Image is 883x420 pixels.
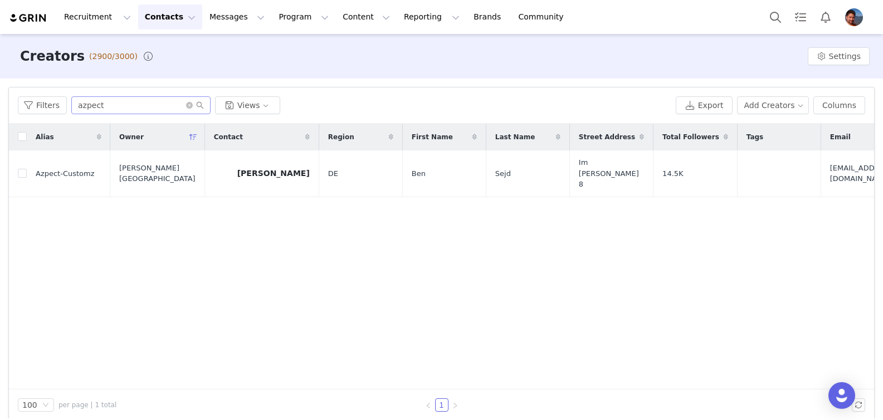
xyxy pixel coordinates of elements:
div: [PERSON_NAME] [237,169,310,178]
i: icon: left [425,402,432,409]
button: Notifications [813,4,838,30]
span: Sejd [495,168,511,179]
img: 064b857f-e96b-4f4a-92ac-664df340e428.jpg [845,8,863,26]
button: Search [763,4,788,30]
button: Contacts [138,4,202,30]
span: Email [830,132,851,142]
button: Recruitment [57,4,138,30]
span: First Name [412,132,453,142]
span: Region [328,132,354,142]
button: Messages [203,4,271,30]
span: Ben [412,168,426,179]
span: per page | 1 total [58,400,116,410]
span: DE [328,168,338,179]
span: (2900/3000) [89,51,138,62]
span: Azpect-Customz [36,168,95,179]
button: Profile [838,8,874,26]
i: icon: down [42,402,49,409]
input: Search... [71,96,211,114]
span: Tags [747,132,763,142]
span: [PERSON_NAME] [GEOGRAPHIC_DATA] [119,163,196,184]
li: Next Page [448,398,462,412]
button: Views [215,96,280,114]
i: icon: right [452,402,458,409]
button: Add Creators [737,96,809,114]
div: 100 [22,399,37,411]
span: Im [PERSON_NAME] 8 [579,157,644,190]
h3: Creators [20,46,85,66]
i: icon: close-circle [186,102,193,109]
button: Program [272,4,335,30]
span: Total Followers [662,132,719,142]
a: [PERSON_NAME] [214,164,310,182]
button: Columns [813,96,865,114]
span: Owner [119,132,144,142]
a: Community [512,4,575,30]
button: Content [336,4,397,30]
span: Alias [36,132,54,142]
a: 1 [436,399,448,411]
li: Previous Page [422,398,435,412]
div: Open Intercom Messenger [828,382,855,409]
img: 8b69a2e4-adea-43a0-8e1b-21e1c1c6361e.jpg [214,164,232,182]
span: Street Address [579,132,635,142]
img: grin logo [9,13,48,23]
button: Filters [18,96,67,114]
a: Tasks [788,4,813,30]
span: Last Name [495,132,535,142]
span: 14.5K [662,168,683,179]
li: 1 [435,398,448,412]
button: Reporting [397,4,466,30]
span: Contact [214,132,243,142]
i: icon: search [196,101,204,109]
button: Export [676,96,733,114]
button: Settings [808,47,870,65]
a: Brands [467,4,511,30]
